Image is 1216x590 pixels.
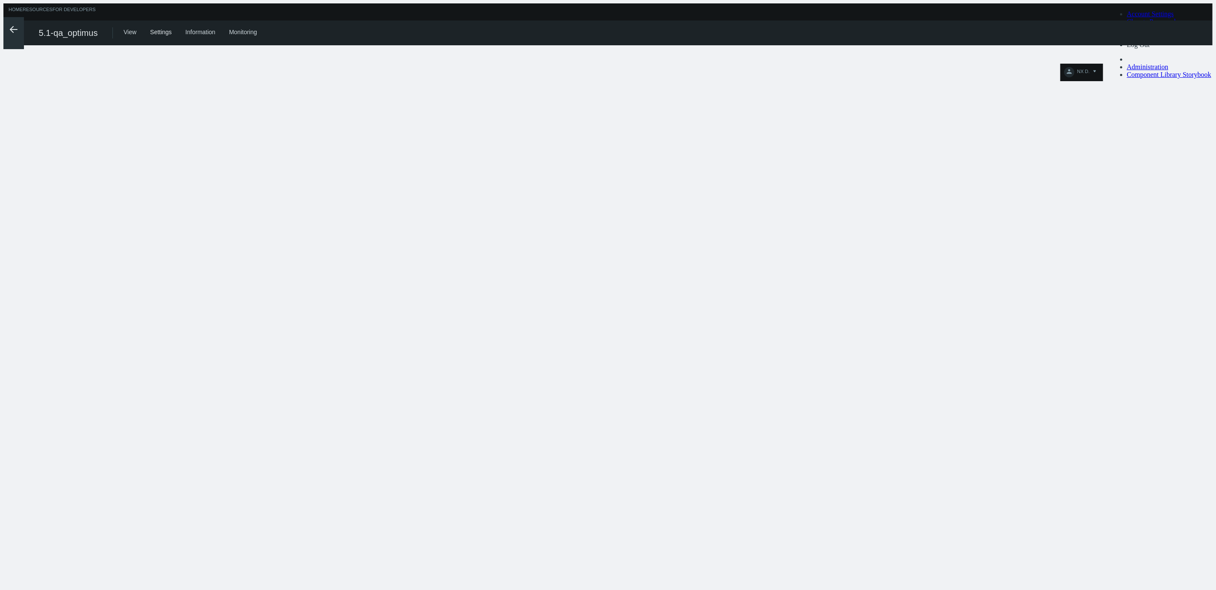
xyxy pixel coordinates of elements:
a: Change Password [1127,18,1176,25]
a: Component Library Storybook [1127,71,1211,78]
a: Administration [1127,63,1169,70]
a: View [124,29,136,35]
a: Resources [23,7,53,18]
button: NX D. [1060,64,1103,81]
span: NX D. [1077,69,1089,79]
span: 5.1-qa_optimus [39,28,98,38]
a: Account Settings [1127,10,1174,18]
div: Settings [150,29,172,43]
a: Information [186,29,215,35]
a: Monitoring [229,29,257,35]
a: For Developers [53,7,96,18]
a: Home [9,7,23,18]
